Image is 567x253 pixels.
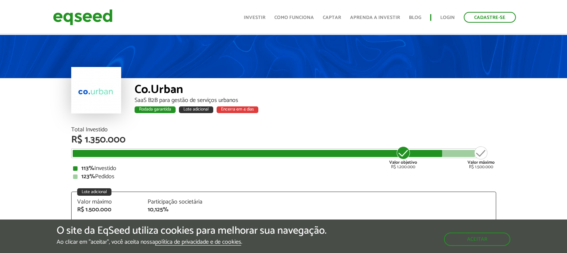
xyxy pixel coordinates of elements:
div: R$ 1.200.000 [389,145,417,169]
div: 10,125% [148,207,207,213]
div: Lote adicional [179,106,213,113]
p: Ao clicar em "aceitar", você aceita nossa . [57,238,327,246]
a: Cadastre-se [464,12,516,23]
a: Blog [409,15,421,20]
strong: Valor objetivo [389,159,417,166]
strong: 123% [81,172,95,182]
strong: Valor máximo [467,159,495,166]
div: R$ 1.350.000 [71,135,496,145]
a: Captar [323,15,341,20]
a: Login [440,15,455,20]
div: Participação societária [148,199,207,205]
div: SaaS B2B para gestão de serviços urbanos [135,97,496,103]
div: R$ 1.500.000 [467,145,495,169]
a: Investir [244,15,265,20]
div: Total Investido [71,127,496,133]
div: R$ 1.500.000 [77,207,137,213]
a: Como funciona [274,15,314,20]
div: Valor máximo [77,199,137,205]
div: Encerra em 4 dias [217,106,258,113]
a: política de privacidade e de cookies [155,239,241,246]
img: EqSeed [53,7,113,27]
button: Aceitar [444,233,510,246]
h5: O site da EqSeed utiliza cookies para melhorar sua navegação. [57,225,327,237]
div: Co.Urban [135,84,496,97]
strong: 113% [81,163,94,173]
div: Pedidos [73,174,494,180]
div: Investido [73,166,494,172]
div: Rodada garantida [135,106,176,113]
a: Aprenda a investir [350,15,400,20]
div: Lote adicional [77,188,111,196]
